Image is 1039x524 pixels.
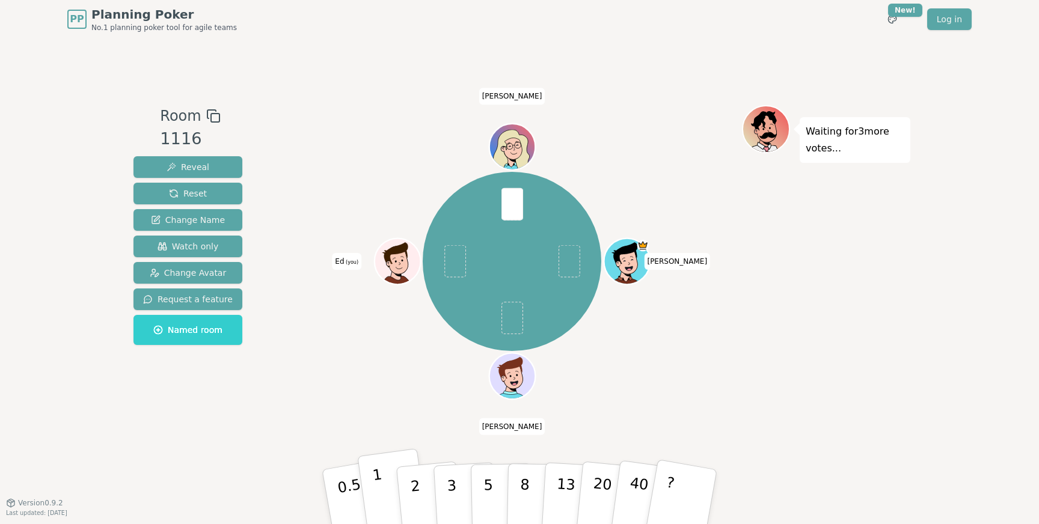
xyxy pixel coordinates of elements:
[479,418,545,435] span: Click to change your name
[167,161,209,173] span: Reveal
[927,8,972,30] a: Log in
[133,236,242,257] button: Watch only
[644,253,710,270] span: Click to change your name
[18,498,63,508] span: Version 0.9.2
[151,214,225,226] span: Change Name
[133,183,242,204] button: Reset
[91,6,237,23] span: Planning Poker
[888,4,922,17] div: New!
[153,324,222,336] span: Named room
[637,240,648,251] span: Anna is the host
[806,123,904,157] p: Waiting for 3 more votes...
[881,8,903,30] button: New!
[143,293,233,305] span: Request a feature
[160,105,201,127] span: Room
[6,510,67,516] span: Last updated: [DATE]
[332,253,361,270] span: Click to change your name
[160,127,220,151] div: 1116
[133,262,242,284] button: Change Avatar
[158,240,219,252] span: Watch only
[6,498,63,508] button: Version0.9.2
[67,6,237,32] a: PPPlanning PokerNo.1 planning poker tool for agile teams
[133,315,242,345] button: Named room
[133,156,242,178] button: Reveal
[376,240,419,283] button: Click to change your avatar
[169,187,207,200] span: Reset
[345,260,359,265] span: (you)
[91,23,237,32] span: No.1 planning poker tool for agile teams
[150,267,227,279] span: Change Avatar
[133,288,242,310] button: Request a feature
[70,12,84,26] span: PP
[133,209,242,231] button: Change Name
[479,88,545,105] span: Click to change your name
